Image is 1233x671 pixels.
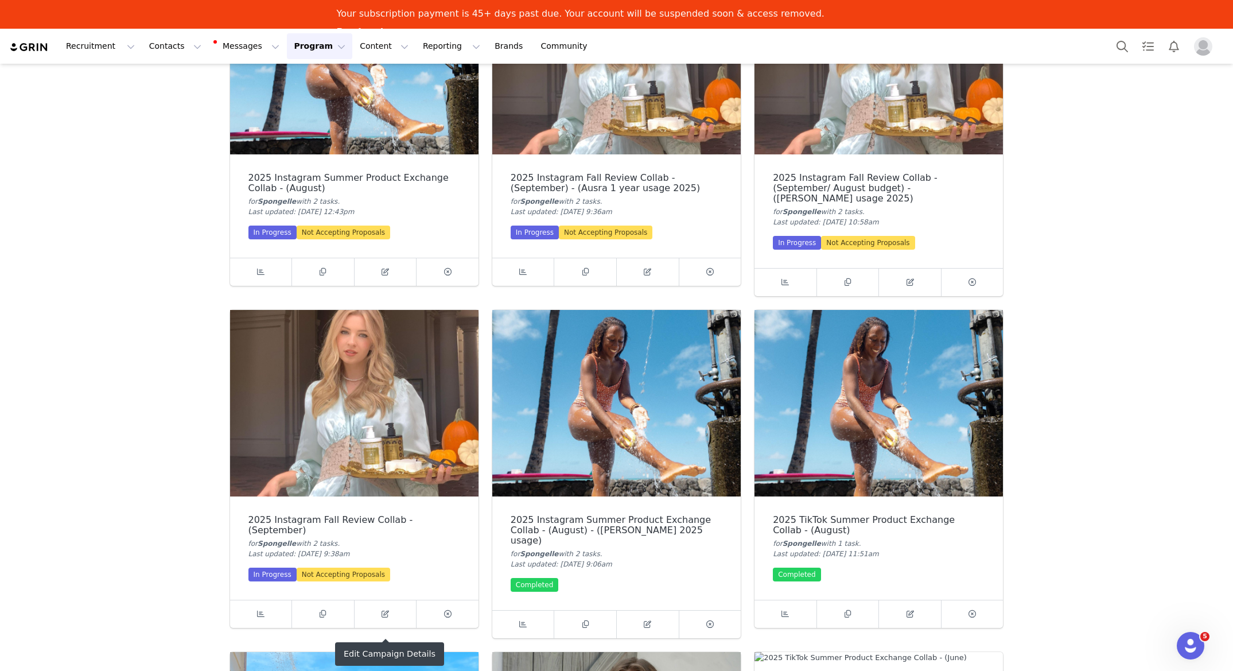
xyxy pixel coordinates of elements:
[248,549,460,559] div: Last updated: [DATE] 9:38am
[488,33,533,59] a: Brands
[559,226,652,239] div: Not Accepting Proposals
[258,197,296,205] span: Spongelle
[773,549,985,559] div: Last updated: [DATE] 11:51am
[1110,33,1135,59] button: Search
[248,196,460,207] div: for with 2 task .
[230,310,479,497] img: 2025 Instagram Fall Review Collab - (September)
[1187,37,1224,56] button: Profile
[773,207,985,217] div: for with 2 task .
[511,196,722,207] div: for with 2 task .
[821,236,915,250] div: Not Accepting Proposals
[287,33,352,59] button: Program
[142,33,208,59] button: Contacts
[297,568,390,581] div: Not Accepting Proposals
[248,226,297,239] div: In Progress
[334,197,337,205] span: s
[258,540,296,548] span: Spongelle
[511,578,558,592] div: Completed
[492,310,741,497] img: 2025 Instagram Summer Product Exchange Collab - (August) - (Angelle 2025 usage)
[248,173,460,193] div: 2025 Instagram Summer Product Exchange Collab - (August)
[1200,632,1209,641] span: 5
[334,540,337,548] span: s
[773,173,985,204] div: 2025 Instagram Fall Review Collab - (September/ August budget) - ([PERSON_NAME] usage 2025)
[773,236,821,250] div: In Progress
[248,568,297,581] div: In Progress
[248,207,460,217] div: Last updated: [DATE] 12:43pm
[1135,33,1161,59] a: Tasks
[534,33,600,59] a: Community
[1194,37,1212,56] img: placeholder-profile.jpg
[511,207,722,217] div: Last updated: [DATE] 9:36am
[511,559,722,569] div: Last updated: [DATE] 9:06am
[59,33,142,59] button: Recruitment
[783,208,821,216] span: Spongelle
[337,26,401,39] a: Pay Invoices
[773,515,985,536] div: 2025 TikTok Summer Product Exchange Collab - (August)
[783,540,821,548] span: Spongelle
[520,550,558,558] span: Spongelle
[773,217,985,227] div: Last updated: [DATE] 10:58am
[520,197,558,205] span: Spongelle
[416,33,487,59] button: Reporting
[248,538,460,549] div: for with 2 task .
[596,197,600,205] span: s
[353,33,415,59] button: Content
[754,310,1003,497] img: 2025 TikTok Summer Product Exchange Collab - (August)
[248,515,460,536] div: 2025 Instagram Fall Review Collab - (September)
[773,568,820,581] div: Completed
[1161,33,1187,59] button: Notifications
[297,226,390,239] div: Not Accepting Proposals
[511,226,559,239] div: In Progress
[209,33,286,59] button: Messages
[1177,632,1204,660] iframe: Intercom live chat
[773,538,985,549] div: for with 1 task .
[511,173,722,193] div: 2025 Instagram Fall Review Collab - (September) - (Ausra 1 year usage 2025)
[335,642,444,666] div: Edit Campaign Details
[511,549,722,559] div: for with 2 task .
[596,550,600,558] span: s
[859,208,862,216] span: s
[511,515,722,546] div: 2025 Instagram Summer Product Exchange Collab - (August) - ([PERSON_NAME] 2025 usage)
[337,8,824,20] div: Your subscription payment is 45+ days past due. Your account will be suspended soon & access remo...
[9,42,49,53] img: grin logo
